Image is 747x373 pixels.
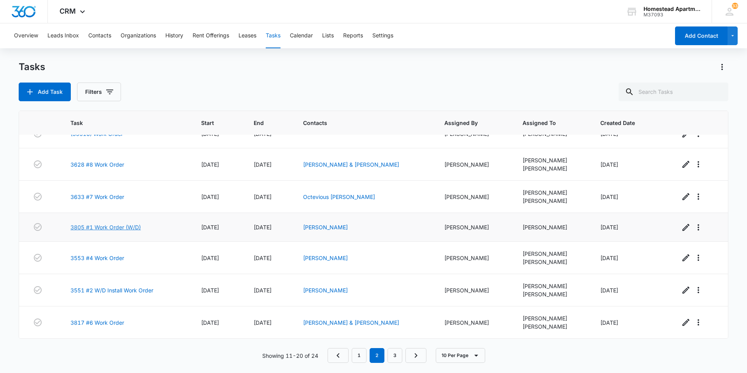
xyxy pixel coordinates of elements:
[388,348,402,363] a: Page 3
[262,352,318,360] p: Showing 11-20 of 24
[303,224,348,230] a: [PERSON_NAME]
[352,348,366,363] a: Page 1
[675,26,728,45] button: Add Contact
[201,224,219,230] span: [DATE]
[238,23,256,48] button: Leases
[523,258,582,266] div: [PERSON_NAME]
[254,161,272,168] span: [DATE]
[600,319,618,326] span: [DATE]
[444,254,504,262] div: [PERSON_NAME]
[322,23,334,48] button: Lists
[70,254,124,262] a: 3553 #4 Work Order
[716,61,728,73] button: Actions
[47,23,79,48] button: Leads Inbox
[372,23,393,48] button: Settings
[254,194,272,200] span: [DATE]
[201,255,219,261] span: [DATE]
[70,160,124,169] a: 3628 #8 Work Order
[600,287,618,294] span: [DATE]
[732,3,738,9] div: notifications count
[303,119,414,127] span: Contacts
[523,250,582,258] div: [PERSON_NAME]
[644,12,700,18] div: account id
[254,119,273,127] span: End
[70,193,124,201] a: 3633 #7 Work Order
[328,348,426,363] nav: Pagination
[444,160,504,169] div: [PERSON_NAME]
[444,119,493,127] span: Assigned By
[290,23,313,48] button: Calendar
[303,194,375,200] a: Octevious [PERSON_NAME]
[444,286,504,294] div: [PERSON_NAME]
[254,224,272,230] span: [DATE]
[77,83,121,101] button: Filters
[254,287,272,294] span: [DATE]
[303,287,348,294] a: [PERSON_NAME]
[523,188,582,197] div: [PERSON_NAME]
[303,319,399,326] a: [PERSON_NAME] & [PERSON_NAME]
[70,318,124,327] a: 3817 #6 Work Order
[70,119,171,127] span: Task
[644,6,700,12] div: account name
[88,23,111,48] button: Contacts
[523,314,582,322] div: [PERSON_NAME]
[444,193,504,201] div: [PERSON_NAME]
[165,23,183,48] button: History
[523,282,582,290] div: [PERSON_NAME]
[523,119,571,127] span: Assigned To
[600,161,618,168] span: [DATE]
[523,156,582,164] div: [PERSON_NAME]
[201,119,224,127] span: Start
[600,224,618,230] span: [DATE]
[343,23,363,48] button: Reports
[19,61,45,73] h1: Tasks
[600,194,618,200] span: [DATE]
[60,7,76,15] span: CRM
[201,161,219,168] span: [DATE]
[732,3,738,9] span: 33
[523,197,582,205] div: [PERSON_NAME]
[19,83,71,101] button: Add Task
[523,290,582,298] div: [PERSON_NAME]
[436,348,485,363] button: 10 Per Page
[303,255,348,261] a: [PERSON_NAME]
[254,255,272,261] span: [DATE]
[266,23,281,48] button: Tasks
[121,23,156,48] button: Organizations
[201,287,219,294] span: [DATE]
[444,223,504,231] div: [PERSON_NAME]
[600,119,650,127] span: Created Date
[444,318,504,327] div: [PERSON_NAME]
[523,164,582,172] div: [PERSON_NAME]
[254,319,272,326] span: [DATE]
[193,23,229,48] button: Rent Offerings
[201,194,219,200] span: [DATE]
[600,255,618,261] span: [DATE]
[201,319,219,326] span: [DATE]
[328,348,349,363] a: Previous Page
[70,223,141,231] a: 3805 #1 Work Order (W/D)
[370,348,384,363] em: 2
[303,161,399,168] a: [PERSON_NAME] & [PERSON_NAME]
[405,348,426,363] a: Next Page
[523,322,582,331] div: [PERSON_NAME]
[14,23,38,48] button: Overview
[523,223,582,231] div: [PERSON_NAME]
[619,83,728,101] input: Search Tasks
[70,286,153,294] a: 3551 #2 W/D Install Work Order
